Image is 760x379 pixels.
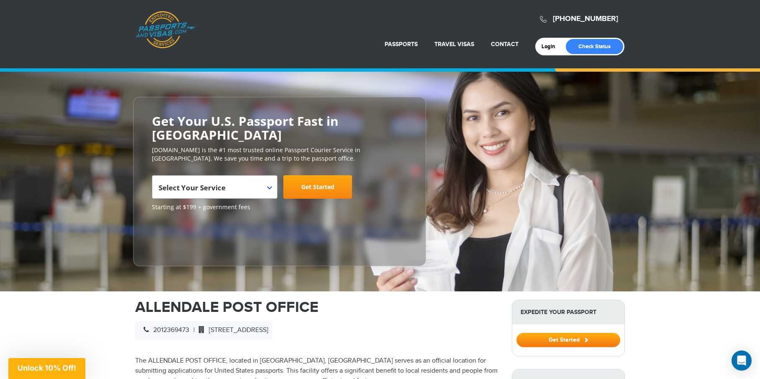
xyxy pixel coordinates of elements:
a: Get Started [516,336,620,343]
div: Unlock 10% Off! [8,358,85,379]
span: 2012369473 [139,326,189,334]
span: Select Your Service [159,183,226,192]
span: Starting at $199 + government fees [152,203,407,211]
h1: ALLENDALE POST OFFICE [135,300,499,315]
a: Passports & [DOMAIN_NAME] [136,11,195,49]
a: Contact [491,41,519,48]
span: [STREET_ADDRESS] [195,326,268,334]
span: Select Your Service [152,175,277,199]
iframe: Customer reviews powered by Trustpilot [152,215,215,257]
span: Unlock 10% Off! [18,363,76,372]
div: Open Intercom Messenger [732,350,752,371]
a: Check Status [566,39,623,54]
div: | [135,321,272,340]
strong: Expedite Your Passport [512,300,624,324]
button: Get Started [516,333,620,347]
p: [DOMAIN_NAME] is the #1 most trusted online Passport Courier Service in [GEOGRAPHIC_DATA]. We sav... [152,146,407,163]
a: [PHONE_NUMBER] [553,14,618,23]
a: Passports [385,41,418,48]
span: Select Your Service [159,179,269,202]
h2: Get Your U.S. Passport Fast in [GEOGRAPHIC_DATA] [152,114,407,142]
a: Login [542,43,561,50]
a: Travel Visas [434,41,474,48]
a: Get Started [283,175,352,199]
